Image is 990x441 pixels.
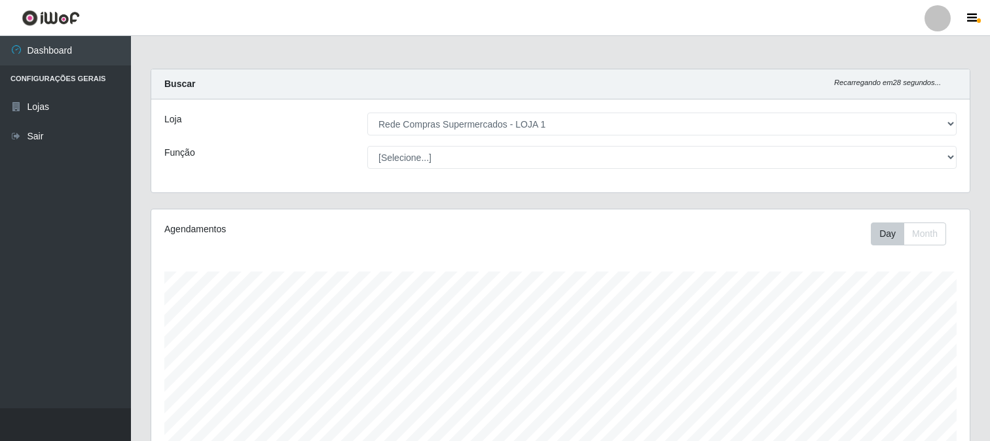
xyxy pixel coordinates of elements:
div: First group [871,222,946,245]
strong: Buscar [164,79,195,89]
button: Month [904,222,946,245]
label: Loja [164,113,181,126]
div: Agendamentos [164,222,483,236]
div: Toolbar with button groups [871,222,957,245]
i: Recarregando em 28 segundos... [834,79,941,86]
label: Função [164,146,195,160]
button: Day [871,222,904,245]
img: CoreUI Logo [22,10,80,26]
